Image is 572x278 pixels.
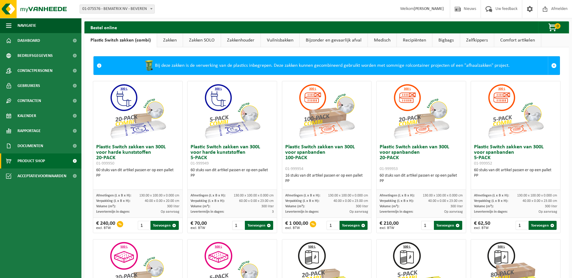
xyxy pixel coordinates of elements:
span: Verpakking (L x B x H): [191,199,225,203]
span: Afmetingen (L x B x H): [285,194,320,197]
span: Verpakking (L x B x H): [380,199,414,203]
span: Contracten [17,93,41,108]
span: 01-075576 - BEMATRIX NV - BEVEREN [80,5,154,13]
span: 01-999954 [285,167,303,171]
span: 300 liter [356,205,368,208]
span: Rapportage [17,123,41,138]
span: 3 [272,210,274,214]
span: Volume (m³): [285,205,305,208]
span: Afmetingen (L x B x H): [380,194,415,197]
span: 300 liter [261,205,274,208]
a: Vuilnisbakken [261,33,299,47]
span: 0 [555,23,561,29]
strong: [PERSON_NAME] [414,7,444,11]
button: Toevoegen [150,221,179,230]
span: Kalender [17,108,36,123]
span: Levertermijn in dagen: [191,210,224,214]
span: Volume (m³): [96,205,116,208]
span: Op aanvraag [161,210,179,214]
span: 01-999952 [474,161,492,166]
div: € 240,00 [96,221,115,230]
input: 1 [327,221,339,230]
a: Comfort artikelen [494,33,541,47]
div: Bij deze zakken is de verwerking van de plastics inbegrepen. Deze zakken kunnen gecombineerd gebr... [105,57,548,75]
span: 300 liter [450,205,463,208]
a: Zakken [157,33,183,47]
span: Navigatie [17,18,36,33]
a: Plastic Switch zakken (combi) [84,33,157,47]
span: Verpakking (L x B x H): [474,199,508,203]
span: 40.00 x 0.00 x 23.00 cm [428,199,463,203]
input: 1 [232,221,244,230]
span: excl. BTW [474,226,490,230]
button: Toevoegen [245,221,273,230]
span: excl. BTW [191,226,207,230]
span: 40.00 x 0.00 x 23.00 cm [523,199,557,203]
div: PP [285,178,368,184]
span: 300 liter [545,205,557,208]
div: 16 stuks van dit artikel passen er op een pallet [285,173,368,184]
span: Levertermijn in dagen: [285,210,319,214]
span: Documenten [17,138,43,153]
span: Product Shop [17,153,45,168]
span: Verpakking (L x B x H): [285,199,319,203]
span: excl. BTW [96,226,115,230]
span: 01-999953 [380,167,398,171]
img: 01-999954 [296,81,357,141]
span: 40.00 x 0.00 x 23.00 cm [333,199,368,203]
span: Contactpersonen [17,63,52,78]
input: 1 [516,221,528,230]
img: 01-999952 [485,81,546,141]
span: Volume (m³): [474,205,494,208]
span: excl. BTW [285,226,308,230]
img: WB-0240-HPE-GN-50.png [143,60,155,72]
button: Toevoegen [529,221,557,230]
div: 60 stuks van dit artikel passen er op een pallet [380,173,463,184]
a: Zakken SOLO [183,33,221,47]
span: Dashboard [17,33,40,48]
span: Levertermijn in dagen: [96,210,130,214]
a: Bigbags [432,33,460,47]
span: Acceptatievoorwaarden [17,168,66,184]
span: 01-999949 [191,161,209,166]
span: Bedrijfsgegevens [17,48,53,63]
span: 130.00 x 100.00 x 0.000 cm [423,194,463,197]
div: € 210,00 [380,221,399,230]
button: 0 [538,21,568,33]
div: PP [380,178,463,184]
h3: Plastic Switch zakken van 300L voor spanbanden 100-PACK [285,144,368,171]
a: Medisch [368,33,397,47]
a: Zelfkippers [460,33,494,47]
span: 01-999950 [96,161,114,166]
span: Op aanvraag [539,210,557,214]
a: Recipiënten [397,33,432,47]
div: € 62,50 [474,221,490,230]
input: 1 [138,221,150,230]
a: Bijzonder en gevaarlijk afval [300,33,368,47]
span: 130.00 x 100.00 x 0.000 cm [139,194,179,197]
button: Toevoegen [340,221,368,230]
h2: Bestel online [84,21,123,33]
h3: Plastic Switch zakken van 300L voor spanbanden 20-PACK [380,144,463,171]
span: Volume (m³): [380,205,399,208]
span: 130.00 x 100.00 x 0.000 cm [234,194,274,197]
img: 01-999953 [391,81,451,141]
div: PP [191,173,274,178]
span: Gebruikers [17,78,40,93]
span: Afmetingen (L x B x H): [474,194,509,197]
div: 60 stuks van dit artikel passen er op een pallet [474,168,557,178]
img: 01-999950 [108,81,168,141]
a: Zakkenhouder [221,33,261,47]
span: 40.00 x 0.00 x 20.00 cm [145,199,179,203]
span: Afmetingen (L x B x H): [96,194,131,197]
span: Op aanvraag [349,210,368,214]
span: Afmetingen (L x B x H): [191,194,226,197]
input: 1 [421,221,433,230]
span: 60.00 x 0.00 x 23.00 cm [239,199,274,203]
div: 60 stuks van dit artikel passen er op een pallet [191,168,274,178]
h3: Plastic Switch zakken van 300L voor spanbanden 5-PACK [474,144,557,166]
span: 01-075576 - BEMATRIX NV - BEVEREN [80,5,155,14]
div: 60 stuks van dit artikel passen er op een pallet [96,168,179,178]
h3: Plastic Switch zakken van 300L voor harde kunststoffen 20-PACK [96,144,179,166]
span: Levertermijn in dagen: [474,210,507,214]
